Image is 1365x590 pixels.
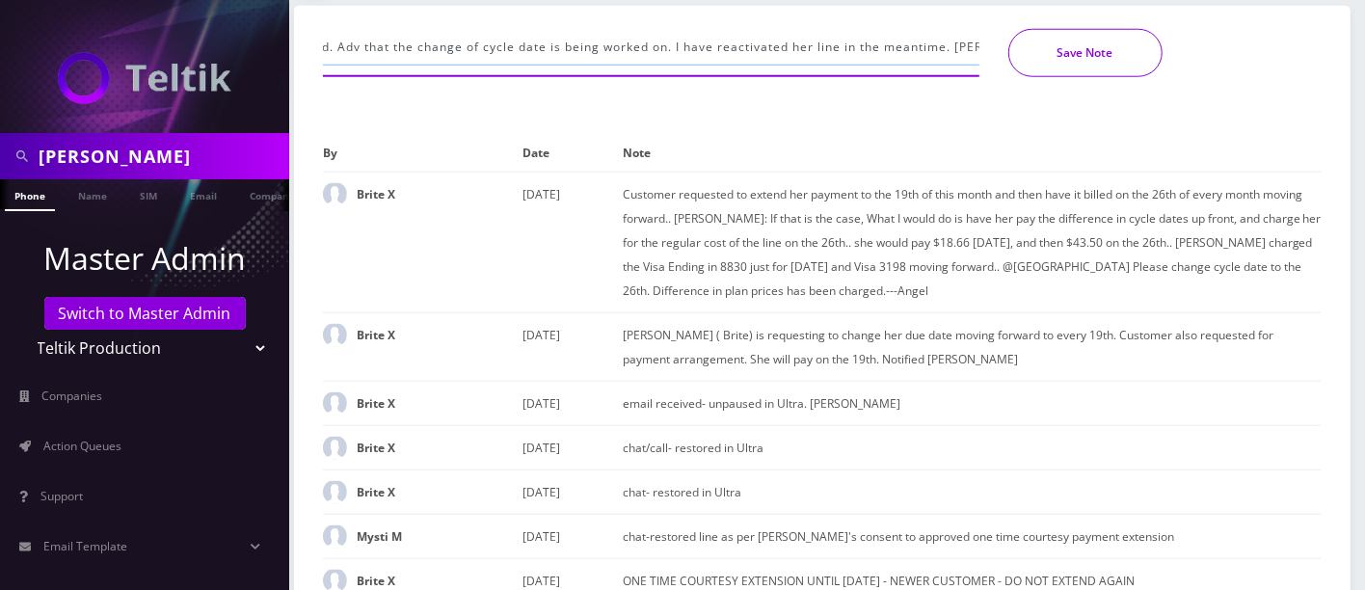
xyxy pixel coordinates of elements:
strong: Brite X [357,484,395,500]
strong: Brite X [357,395,395,412]
button: Save Note [1008,29,1163,77]
strong: Brite X [357,440,395,456]
input: Enter Text [323,29,979,66]
td: chat- restored in Ultra [623,469,1322,514]
input: Search in Company [39,138,284,174]
a: Email [180,179,227,209]
a: Company [240,179,305,209]
td: chat/call- restored in Ultra [623,425,1322,469]
a: Name [68,179,117,209]
td: chat-restored line as per [PERSON_NAME]'s consent to approved one time courtesy payment extension [623,514,1322,558]
a: Phone [5,179,55,211]
th: Note [623,135,1322,172]
strong: Brite X [357,573,395,589]
strong: Brite X [357,186,395,202]
td: [DATE] [522,469,623,514]
span: Email Template [43,538,127,554]
strong: Mysti M [357,528,402,545]
td: [PERSON_NAME] ( Brite) is requesting to change her due date moving forward to every 19th. Custome... [623,312,1322,381]
td: [DATE] [522,172,623,312]
strong: Brite X [357,327,395,343]
img: Teltik Production [58,52,231,104]
td: [DATE] [522,514,623,558]
th: By [323,135,522,172]
td: email received- unpaused in Ultra. [PERSON_NAME] [623,381,1322,425]
td: Customer requested to extend her payment to the 19th of this month and then have it billed on the... [623,172,1322,312]
span: Support [40,488,83,504]
th: Date [522,135,623,172]
a: Switch to Master Admin [44,297,246,330]
span: Companies [42,388,103,404]
span: Action Queues [43,438,121,454]
td: [DATE] [522,425,623,469]
td: [DATE] [522,312,623,381]
td: [DATE] [522,381,623,425]
a: SIM [130,179,167,209]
